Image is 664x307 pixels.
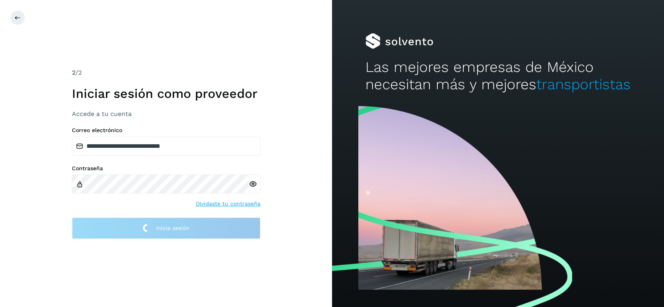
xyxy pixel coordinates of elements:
[72,110,260,118] h3: Accede a tu cuenta
[72,68,260,77] div: /2
[536,76,631,93] span: transportistas
[72,217,260,239] button: Inicia sesión
[72,86,260,101] h1: Iniciar sesión como proveedor
[156,225,189,231] span: Inicia sesión
[72,69,75,76] span: 2
[72,165,260,172] label: Contraseña
[196,200,260,208] a: Olvidaste tu contraseña
[72,127,260,134] label: Correo electrónico
[365,59,631,94] h2: Las mejores empresas de México necesitan más y mejores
